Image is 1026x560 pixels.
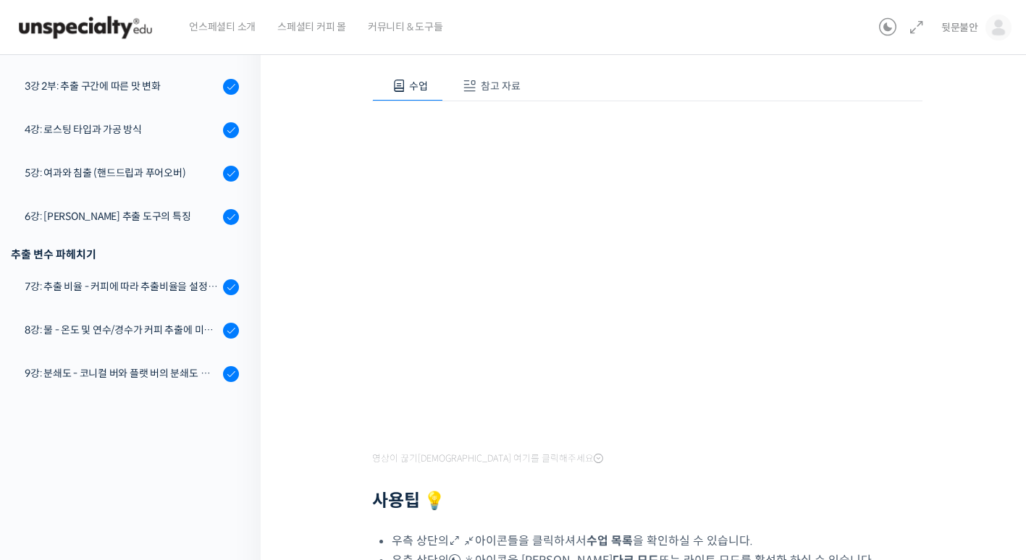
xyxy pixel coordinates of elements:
[409,80,428,93] span: 수업
[133,462,150,474] span: 대화
[392,531,922,551] li: 우측 상단의 아이콘들을 클릭하셔서 을 확인하실 수 있습니다.
[372,490,445,512] strong: 사용팁 💡
[96,440,187,476] a: 대화
[25,279,219,294] div: 7강: 추출 비율 - 커피에 따라 추출비율을 설정하는 방법
[372,453,603,464] span: 영상이 끊기[DEMOGRAPHIC_DATA] 여기를 클릭해주세요
[25,78,219,94] div: 3강 2부: 추출 구간에 따른 맛 변화
[4,440,96,476] a: 홈
[187,440,278,476] a: 설정
[25,208,219,224] div: 6강: [PERSON_NAME] 추출 도구의 특징
[25,365,219,381] div: 9강: 분쇄도 - 코니컬 버와 플랫 버의 분쇄도 차이는 왜 추출 결과물에 영향을 미치는가
[25,322,219,338] div: 8강: 물 - 온도 및 연수/경수가 커피 추출에 미치는 영향
[25,122,219,137] div: 4강: 로스팅 타입과 가공 방식
[941,21,978,34] span: 뒷문불안
[46,462,54,473] span: 홈
[11,245,239,264] div: 추출 변수 파헤치기
[224,462,241,473] span: 설정
[481,80,521,93] span: 참고 자료
[586,533,633,548] b: 수업 목록
[25,165,219,181] div: 5강: 여과와 침출 (핸드드립과 푸어오버)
